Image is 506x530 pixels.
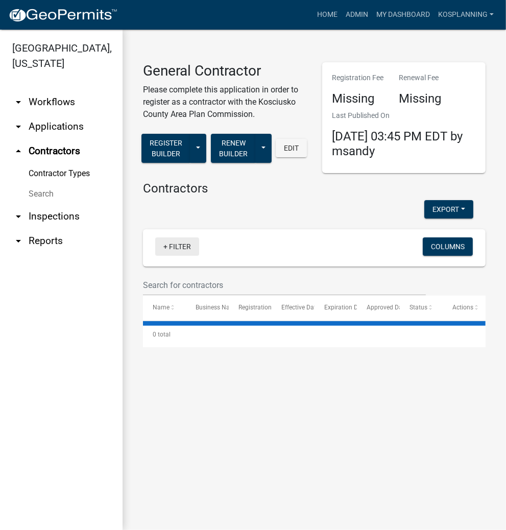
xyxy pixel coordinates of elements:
[12,145,25,157] i: arrow_drop_up
[12,121,25,133] i: arrow_drop_down
[12,96,25,108] i: arrow_drop_down
[143,62,307,80] h3: General Contractor
[409,304,427,311] span: Status
[211,134,256,163] button: Renew Builder
[399,91,442,106] h4: Missing
[315,296,357,320] datatable-header-cell: Expiration Date
[357,296,400,320] datatable-header-cell: Approved Date
[367,304,408,311] span: Approved Date
[143,275,426,296] input: Search for contractors
[332,110,476,121] p: Last Published On
[143,296,186,320] datatable-header-cell: Name
[153,304,170,311] span: Name
[141,134,190,163] button: Register Builder
[12,235,25,247] i: arrow_drop_down
[186,296,229,320] datatable-header-cell: Business Name
[424,200,473,219] button: Export
[342,5,372,25] a: Admin
[281,304,319,311] span: Effective Date
[423,237,473,256] button: Columns
[143,322,486,347] div: 0 total
[313,5,342,25] a: Home
[372,5,434,25] a: My Dashboard
[399,73,442,83] p: Renewal Fee
[143,84,307,121] p: Please complete this application in order to register as a contractor with the Kosciusko County A...
[332,129,463,158] span: [DATE] 03:45 PM EDT by msandy
[400,296,443,320] datatable-header-cell: Status
[155,237,199,256] a: + Filter
[238,304,286,311] span: Registration Date
[12,210,25,223] i: arrow_drop_down
[272,296,315,320] datatable-header-cell: Effective Date
[452,304,473,311] span: Actions
[332,73,384,83] p: Registration Fee
[443,296,486,320] datatable-header-cell: Actions
[143,181,486,196] h4: Contractors
[332,91,384,106] h4: Missing
[196,304,238,311] span: Business Name
[324,304,367,311] span: Expiration Date
[229,296,272,320] datatable-header-cell: Registration Date
[434,5,498,25] a: kosplanning
[276,139,307,157] button: Edit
